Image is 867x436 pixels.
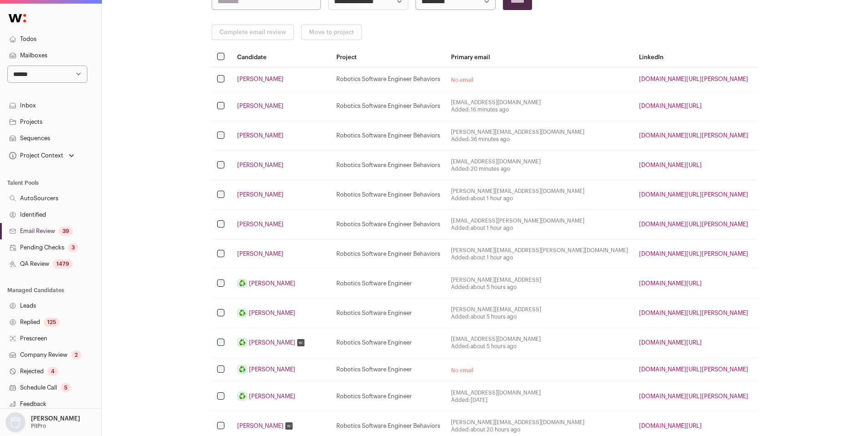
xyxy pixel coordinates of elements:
[61,383,71,392] div: 5
[451,284,628,291] span: Added:
[5,412,25,432] img: nopic.png
[451,313,628,320] span: Added:
[31,415,80,422] p: [PERSON_NAME]
[471,427,520,432] time: about 20 hours ago
[4,412,82,432] button: Open dropdown
[71,350,81,360] div: 2
[446,47,634,67] th: Primary email
[451,128,628,136] span: [PERSON_NAME][EMAIL_ADDRESS][DOMAIN_NAME]
[451,276,628,284] span: [PERSON_NAME][EMAIL_ADDRESS]
[451,99,628,106] span: [EMAIL_ADDRESS][DOMAIN_NAME]
[451,188,628,195] span: [PERSON_NAME][EMAIL_ADDRESS][DOMAIN_NAME]
[331,180,446,210] td: Robotics Software Engineer Behaviors
[331,299,446,328] td: Robotics Software Engineer
[451,158,628,165] span: [EMAIL_ADDRESS][DOMAIN_NAME]
[471,397,487,403] time: [DATE]
[249,393,295,400] a: [PERSON_NAME]
[331,67,446,91] td: Robotics Software Engineer Behaviors
[634,47,800,67] th: LinkedIn
[471,107,509,112] time: 16 minutes ago
[249,339,295,346] a: [PERSON_NAME]
[44,318,60,327] div: 125
[451,419,628,426] span: [PERSON_NAME][EMAIL_ADDRESS][DOMAIN_NAME]
[249,280,295,287] a: [PERSON_NAME]
[451,335,628,343] span: [EMAIL_ADDRESS][DOMAIN_NAME]
[451,165,628,172] span: Added:
[237,102,284,110] a: [PERSON_NAME]
[237,392,247,401] a: ♻️
[639,221,748,227] a: [DOMAIN_NAME][URL][PERSON_NAME]
[639,162,702,168] a: [DOMAIN_NAME][URL]
[47,367,58,376] div: 4
[237,132,284,139] a: [PERSON_NAME]
[331,382,446,411] td: Robotics Software Engineer
[639,423,702,429] a: [DOMAIN_NAME][URL]
[249,309,295,317] a: [PERSON_NAME]
[331,210,446,239] td: Robotics Software Engineer Behaviors
[7,152,63,159] div: Project Context
[451,76,628,84] div: No email
[639,103,702,109] a: [DOMAIN_NAME][URL]
[68,243,78,252] div: 3
[331,358,446,382] td: Robotics Software Engineer
[451,389,628,396] span: [EMAIL_ADDRESS][DOMAIN_NAME]
[471,137,510,142] time: 36 minutes ago
[451,367,628,374] div: No email
[249,366,295,373] a: [PERSON_NAME]
[331,47,446,67] th: Project
[31,422,46,430] p: PitPro
[237,309,247,317] a: ♻️
[331,91,446,121] td: Robotics Software Engineer Behaviors
[237,250,284,258] a: [PERSON_NAME]
[331,328,446,358] td: Robotics Software Engineer
[331,269,446,299] td: Robotics Software Engineer
[331,239,446,269] td: Robotics Software Engineer Behaviors
[451,106,628,113] span: Added:
[53,259,73,269] div: 1479
[7,149,76,162] button: Open dropdown
[451,426,628,433] span: Added:
[4,9,31,27] img: Wellfound
[331,151,446,180] td: Robotics Software Engineer Behaviors
[639,366,748,372] a: [DOMAIN_NAME][URL][PERSON_NAME]
[237,162,284,169] a: [PERSON_NAME]
[237,191,284,198] a: [PERSON_NAME]
[451,343,628,350] span: Added:
[639,340,702,345] a: [DOMAIN_NAME][URL]
[237,76,284,83] a: [PERSON_NAME]
[237,365,247,374] a: ♻️
[471,255,513,260] time: about 1 hour ago
[451,247,628,254] span: [PERSON_NAME][EMAIL_ADDRESS][PERSON_NAME][DOMAIN_NAME]
[451,195,628,202] span: Added:
[639,251,748,257] a: [DOMAIN_NAME][URL][PERSON_NAME]
[471,196,513,201] time: about 1 hour ago
[331,121,446,151] td: Robotics Software Engineer Behaviors
[451,217,628,224] span: [EMAIL_ADDRESS][PERSON_NAME][DOMAIN_NAME]
[451,224,628,232] span: Added:
[471,166,510,172] time: 20 minutes ago
[237,422,284,430] a: [PERSON_NAME]
[232,47,331,67] th: Candidate
[451,136,628,143] span: Added:
[639,192,748,198] a: [DOMAIN_NAME][URL][PERSON_NAME]
[639,76,748,82] a: [DOMAIN_NAME][URL][PERSON_NAME]
[237,338,247,347] a: ♻️
[471,344,517,349] time: about 5 hours ago
[639,280,702,286] a: [DOMAIN_NAME][URL]
[471,225,513,231] time: about 1 hour ago
[639,310,748,316] a: [DOMAIN_NAME][URL][PERSON_NAME]
[451,254,628,261] span: Added:
[451,396,628,404] span: Added:
[471,314,517,319] time: about 5 hours ago
[451,306,628,313] span: [PERSON_NAME][EMAIL_ADDRESS]
[639,393,748,399] a: [DOMAIN_NAME][URL][PERSON_NAME]
[471,284,517,290] time: about 5 hours ago
[59,227,73,236] div: 39
[639,132,748,138] a: [DOMAIN_NAME][URL][PERSON_NAME]
[237,221,284,228] a: [PERSON_NAME]
[237,279,247,288] a: ♻️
